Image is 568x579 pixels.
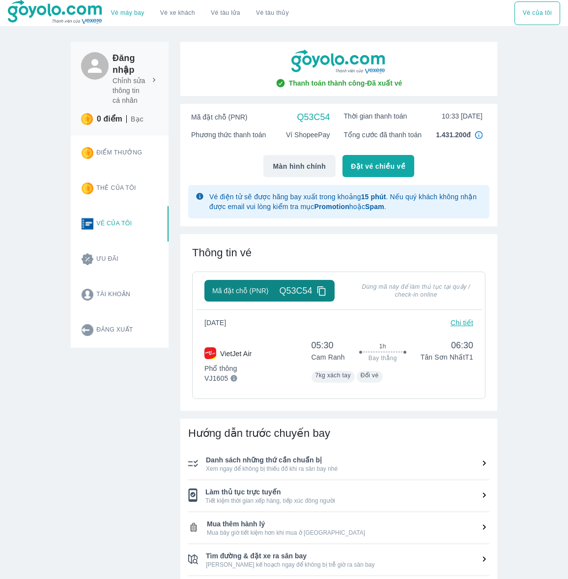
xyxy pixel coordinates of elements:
[82,289,93,301] img: account
[442,111,483,121] span: 10:33 [DATE]
[379,342,386,350] span: 1h
[312,352,345,362] p: Cam Ranh
[196,193,203,200] img: glyph
[131,114,143,124] p: Bạc
[111,9,144,17] a: Vé máy bay
[206,561,489,569] span: [PERSON_NAME] kế hoạch ngay để không bị trễ giờ ra sân bay
[192,246,252,259] span: Thông tin vé
[206,465,489,473] span: Xem ngay để không bị thiếu đồ khi ra sân bay nhé
[74,277,169,312] button: Tài khoản
[82,253,93,265] img: promotion
[188,488,198,502] img: ic_checklist
[204,318,234,328] span: [DATE]
[359,283,474,299] span: Dùng mã này để làm thủ tục tại quầy / check-in online
[351,161,405,171] span: Đặt vé chiều về
[204,364,252,373] p: Phổ thông
[421,352,473,362] p: Tân Sơn Nhất T1
[314,203,349,211] strong: Promotion
[276,78,285,88] img: check-circle
[312,339,345,351] span: 05:30
[451,318,473,328] p: Chi tiết
[273,161,326,171] span: Màn hình chính
[113,76,146,105] p: Chỉnh sửa thông tin cá nhân
[188,554,198,564] img: ic_checklist
[207,519,489,529] span: Mua thêm hành lý
[191,130,266,140] span: Phương thức thanh toán
[291,50,387,74] img: goyolo-logo
[344,111,407,121] span: Thời gian thanh toán
[248,1,297,25] button: Vé tàu thủy
[74,312,169,348] button: Đăng xuất
[361,372,379,379] span: Đổi vé
[188,459,198,467] img: ic_checklist
[369,354,397,362] span: Bay thẳng
[361,193,386,201] strong: 15 phút
[188,427,330,439] span: Hướng dẫn trước chuyến bay
[344,130,422,140] span: Tổng cước đã thanh toán
[74,171,169,206] button: Thẻ của tôi
[514,1,560,25] div: choose transportation mode
[206,455,489,465] span: Danh sách những thứ cần chuẩn bị
[297,111,330,123] span: Q53C54
[82,324,93,336] img: logout
[204,373,228,383] p: VJ1605
[97,114,122,124] p: 0 điểm
[82,147,93,159] img: star
[212,286,268,296] span: Mã đặt chỗ (PNR)
[365,203,384,211] strong: Spam
[103,1,297,25] div: choose transportation mode
[209,193,477,211] span: Vé điện tử sẽ được hãng bay xuất trong khoảng . Nếu quý khách không nhận được email vui lòng kiểm...
[421,339,473,351] span: 06:30
[188,522,199,533] img: ic_checklist
[203,1,248,25] a: Vé tàu lửa
[160,9,195,17] a: Vé xe khách
[205,497,489,505] span: Tiết kiệm thời gian xếp hàng, tiếp xúc đông người
[71,135,169,348] div: Card thong tin user
[342,155,414,177] button: Đặt vé chiều về
[315,372,351,379] span: 7kg xách tay
[514,1,560,25] button: Vé của tôi
[191,112,247,122] span: Mã đặt chỗ (PNR)
[74,206,169,242] button: Vé của tôi
[113,52,158,76] h6: Đăng nhập
[82,218,93,230] img: ticket
[286,130,330,140] span: Ví ShopeePay
[436,130,471,140] span: 1.431.200đ
[220,349,252,359] p: VietJet Air
[74,135,169,171] button: Điểm thưởng
[74,242,169,277] button: Ưu đãi
[81,113,93,125] img: star
[206,551,489,561] span: Tìm đường & đặt xe ra sân bay
[205,487,489,497] span: Làm thủ tục trực tuyến
[263,155,335,177] button: Màn hình chính
[475,131,483,139] img: in4
[82,183,93,194] img: star
[207,529,489,537] span: Mua bây giờ tiết kiệm hơn khi mua ở [GEOGRAPHIC_DATA]
[280,285,312,297] span: Q53C54
[289,78,402,88] span: Thanh toán thành công - Đã xuất vé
